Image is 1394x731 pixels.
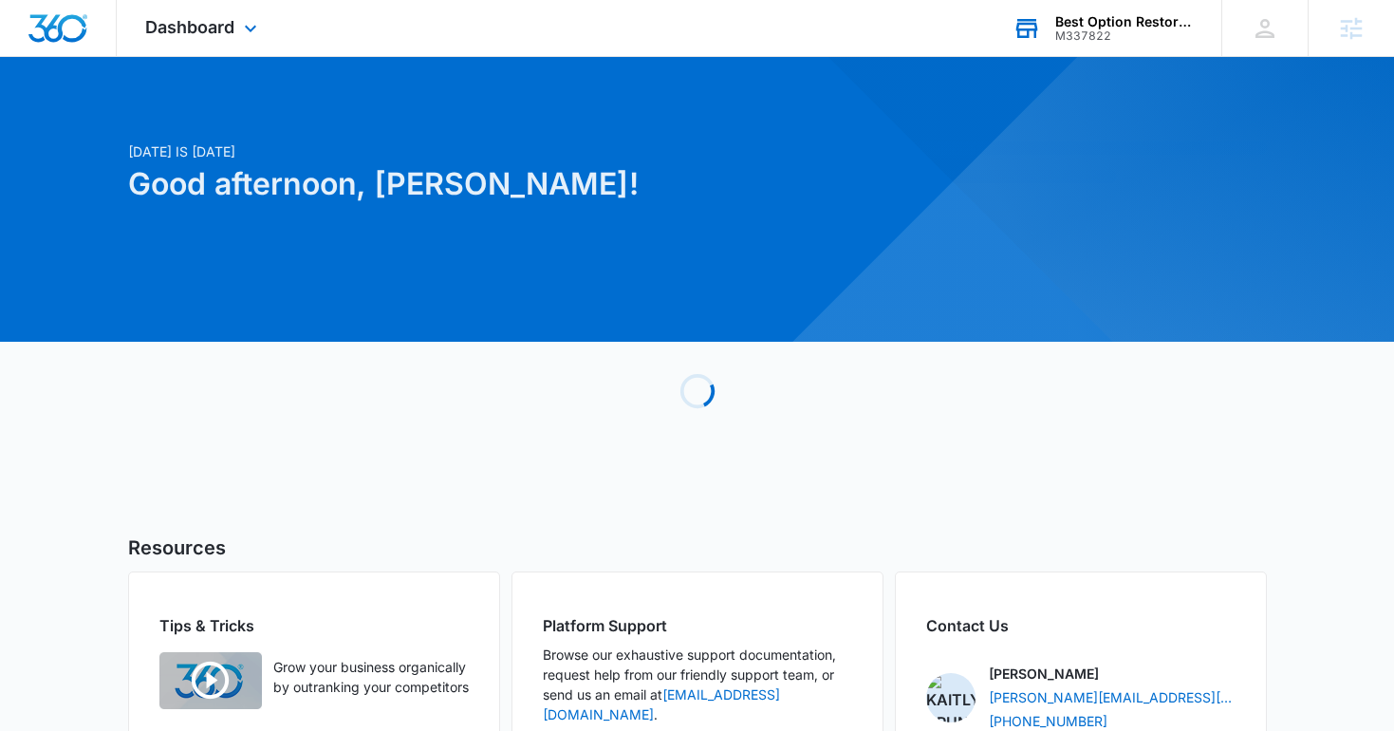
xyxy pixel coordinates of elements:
[145,17,234,37] span: Dashboard
[128,161,880,207] h1: Good afternoon, [PERSON_NAME]!
[989,687,1236,707] a: [PERSON_NAME][EMAIL_ADDRESS][DOMAIN_NAME]
[543,645,852,724] p: Browse our exhaustive support documentation, request help from our friendly support team, or send...
[926,614,1236,637] h2: Contact Us
[159,614,469,637] h2: Tips & Tricks
[543,614,852,637] h2: Platform Support
[273,657,469,697] p: Grow your business organically by outranking your competitors
[1055,14,1194,29] div: account name
[128,141,880,161] p: [DATE] is [DATE]
[926,673,976,722] img: Kaitlyn Brunswig
[1055,29,1194,43] div: account id
[989,711,1107,731] a: [PHONE_NUMBER]
[128,534,1267,562] h5: Resources
[989,664,1099,684] p: [PERSON_NAME]
[159,652,262,709] img: Quick Overview Video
